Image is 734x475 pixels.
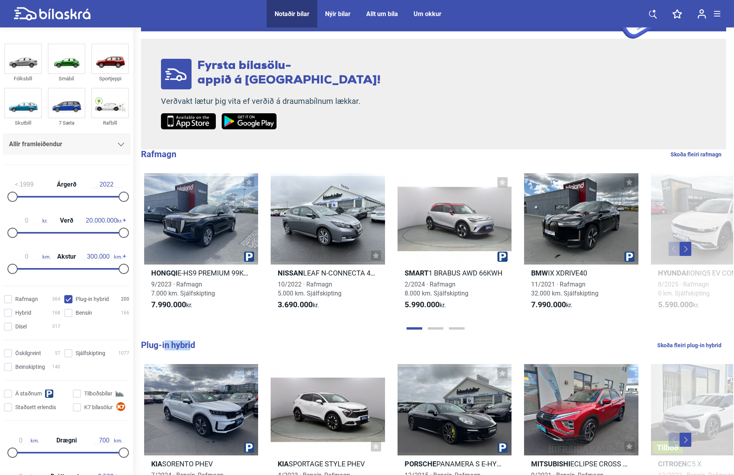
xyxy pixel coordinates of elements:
[531,460,570,468] b: Mitsubishi
[275,10,309,18] a: Notaðir bílar
[658,269,688,277] b: Hyundai
[83,253,122,260] span: km.
[15,295,38,303] span: Rafmagn
[9,139,62,150] span: Allir framleiðendur
[84,403,113,412] span: K7 bílasölur
[197,60,381,87] span: Fyrsta bílasölu- appið á [GEOGRAPHIC_DATA]!
[524,268,638,277] h2: IX XDRIVE40
[449,327,465,330] button: Page 3
[151,281,215,297] span: 9/2023 · Rafmagn 7.000 km. Sjálfskipting
[271,459,385,468] h2: SPORTAGE STYLE PHEV
[52,295,60,303] span: 364
[54,437,79,444] span: Drægni
[15,323,27,331] span: Dísel
[325,10,351,18] a: Nýir bílar
[680,242,691,256] button: Next
[151,300,192,310] span: kr.
[91,118,129,127] div: Rafbíll
[698,9,706,19] img: user-login.svg
[141,149,176,159] b: Rafmagn
[86,217,122,224] span: kr.
[271,173,385,317] a: NissanLEAF N-CONNECTA 40KWH10/2022 · Rafmagn5.000 km. Sjálfskipting3.690.000kr.
[121,309,129,317] span: 166
[94,437,122,444] span: km.
[121,295,129,303] span: 200
[52,363,60,371] span: 140
[76,309,92,317] span: Bensín
[531,300,566,309] b: 7.990.000
[398,173,512,317] a: Smart1 BRABUS AWD 66KWH2/2024 · Rafmagn8.000 km. Sjálfskipting5.990.000kr.
[407,327,422,330] button: Page 1
[669,433,680,447] button: Previous
[414,10,441,18] a: Um okkur
[144,268,258,277] h2: E-HS9 PREMIUM 99KWH
[428,327,443,330] button: Page 2
[84,390,112,398] span: Tilboðsbílar
[55,254,78,260] span: Akstur
[144,459,258,468] h2: SORENTO PHEV
[405,269,428,277] b: Smart
[15,363,45,371] span: Beinskipting
[278,300,319,310] span: kr.
[151,300,186,309] b: 7.990.000
[4,118,42,127] div: Skutbíll
[11,253,51,260] span: km.
[278,269,303,277] b: Nissan
[52,323,60,331] span: 317
[405,281,468,297] span: 2/2024 · Rafmagn 8.000 km. Sjálfskipting
[52,309,60,317] span: 168
[48,74,85,83] div: Smábíl
[658,300,699,310] span: kr.
[398,459,512,468] h2: PANAMERA S E-HYBRID
[657,340,721,350] a: Skoða fleiri plug-in hybrid
[278,460,289,468] b: Kia
[671,149,721,160] a: Skoða fleiri rafmagn
[141,340,195,350] b: Plug-in hybrid
[55,349,60,357] span: 57
[405,300,439,309] b: 5.990.000
[658,281,710,297] span: 8/2025 · Rafmagn 0 km. Sjálfskipting
[405,300,446,310] span: kr.
[531,281,598,297] span: 11/2021 · Rafmagn 32.000 km. Sjálfskipting
[366,10,398,18] a: Allt um bíla
[531,300,572,310] span: kr.
[680,433,691,447] button: Next
[524,459,638,468] h2: ECLIPSE CROSS EXECUTIVE
[15,309,31,317] span: Hybrid
[398,268,512,277] h2: 1 BRABUS AWD 66KWH
[658,300,693,309] b: 5.590.000
[151,269,177,277] b: Hongqi
[524,173,638,317] a: BMWIX XDRIVE4011/2021 · Rafmagn32.000 km. Sjálfskipting7.990.000kr.
[118,349,129,357] span: 1077
[4,74,42,83] div: Fólksbíll
[151,460,162,468] b: Kia
[11,437,39,444] span: km.
[15,403,56,412] span: Staðsett erlendis
[531,269,548,277] b: BMW
[15,349,41,357] span: Óskilgreint
[658,460,687,468] b: Citroen
[48,118,85,127] div: 7 Sæta
[76,295,109,303] span: Plug-in hybrid
[669,242,680,256] button: Previous
[405,460,436,468] b: Porsche
[657,444,679,451] span: Tilboð
[55,181,78,188] span: Árgerð
[271,268,385,277] h2: LEAF N-CONNECTA 40KWH
[11,217,47,224] span: kr.
[161,96,381,106] p: Verðvakt lætur þig vita ef verðið á draumabílnum lækkar.
[278,281,342,297] span: 10/2022 · Rafmagn 5.000 km. Sjálfskipting
[144,173,258,317] a: HongqiE-HS9 PREMIUM 99KWH9/2023 · Rafmagn7.000 km. Sjálfskipting7.990.000kr.
[58,218,75,224] span: Verð
[15,390,42,398] span: Á staðnum
[76,349,105,357] span: Sjálfskipting
[278,300,313,309] b: 3.690.000
[91,74,129,83] div: Sportjeppi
